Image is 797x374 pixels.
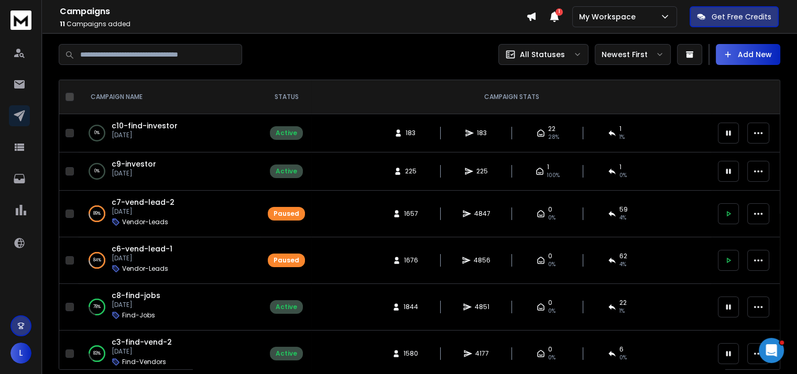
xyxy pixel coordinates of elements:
[112,347,172,356] p: [DATE]
[10,343,31,364] button: L
[619,163,621,171] span: 1
[759,338,784,363] iframe: Intercom live chat
[619,125,621,133] span: 1
[60,19,65,28] span: 11
[274,210,299,218] div: Paused
[548,299,552,307] span: 0
[93,302,101,312] p: 78 %
[78,284,261,331] td: 78%c8-find-jobs[DATE]Find-Jobs
[619,133,625,141] span: 1 %
[404,210,418,218] span: 1657
[619,345,624,354] span: 6
[403,303,418,311] span: 1844
[112,254,172,262] p: [DATE]
[112,207,174,216] p: [DATE]
[619,252,627,260] span: 62
[276,167,297,175] div: Active
[579,12,640,22] p: My Workspace
[547,163,549,171] span: 1
[619,307,625,315] span: 1 %
[276,303,297,311] div: Active
[112,120,178,131] a: c10-find-investor
[548,260,555,269] span: 0%
[78,237,261,284] td: 84%c6-vend-lead-1[DATE]Vendor-Leads
[10,10,31,30] img: logo
[548,252,552,260] span: 0
[60,20,526,28] p: Campaigns added
[548,214,555,222] span: 0%
[93,348,101,359] p: 83 %
[93,208,101,219] p: 89 %
[78,80,261,114] th: CAMPAIGN NAME
[112,244,172,254] a: c6-vend-lead-1
[122,265,168,273] p: Vendor-Leads
[122,311,155,320] p: Find-Jobs
[548,345,552,354] span: 0
[619,354,627,362] span: 0 %
[548,125,555,133] span: 22
[548,133,559,141] span: 28 %
[690,6,779,27] button: Get Free Credits
[112,290,160,301] a: c8-find-jobs
[112,337,172,347] a: c3-find-vend-2
[474,210,490,218] span: 4847
[716,44,780,65] button: Add New
[94,128,100,138] p: 0 %
[78,152,261,191] td: 0%c9-investor[DATE]
[112,301,160,309] p: [DATE]
[405,167,417,175] span: 225
[477,129,487,137] span: 183
[122,218,168,226] p: Vendor-Leads
[404,256,418,265] span: 1676
[93,255,101,266] p: 84 %
[474,256,490,265] span: 4856
[78,114,261,152] td: 0%c10-find-investor[DATE]
[475,303,489,311] span: 4851
[276,349,297,358] div: Active
[406,129,416,137] span: 183
[261,80,311,114] th: STATUS
[112,159,156,169] a: c9-investor
[274,256,299,265] div: Paused
[475,349,489,358] span: 4177
[619,171,627,180] span: 0 %
[94,166,100,177] p: 0 %
[122,358,166,366] p: Find-Vendors
[520,49,565,60] p: All Statuses
[276,129,297,137] div: Active
[619,299,627,307] span: 22
[712,12,771,22] p: Get Free Credits
[476,167,488,175] span: 225
[547,171,560,180] span: 100 %
[595,44,671,65] button: Newest First
[619,214,626,222] span: 4 %
[619,260,626,269] span: 4 %
[403,349,418,358] span: 1580
[78,191,261,237] td: 89%c7-vend-lead-2[DATE]Vendor-Leads
[112,131,178,139] p: [DATE]
[548,307,555,315] span: 0%
[112,197,174,207] a: c7-vend-lead-2
[548,354,555,362] span: 0%
[311,80,712,114] th: CAMPAIGN STATS
[619,205,628,214] span: 59
[112,169,156,178] p: [DATE]
[60,5,526,18] h1: Campaigns
[555,8,563,16] span: 1
[548,205,552,214] span: 0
